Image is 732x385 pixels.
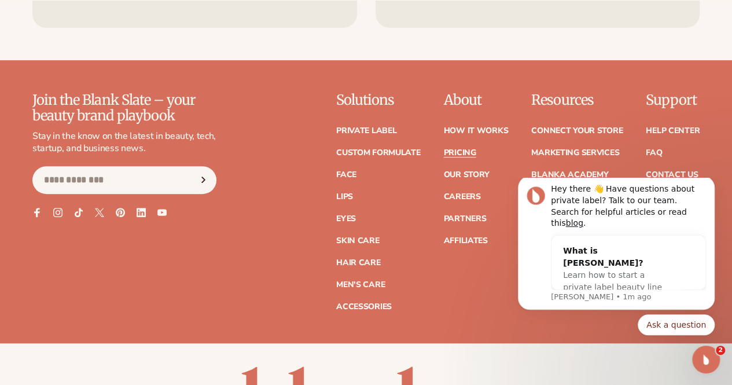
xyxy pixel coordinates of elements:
a: Contact Us [646,171,698,179]
a: Affiliates [443,237,487,245]
div: Quick reply options [17,137,214,157]
div: Message content [50,6,205,112]
a: Accessories [336,303,392,311]
a: Face [336,171,356,179]
span: Learn how to start a private label beauty line with [PERSON_NAME] [62,93,161,126]
a: Blanka Academy [531,171,608,179]
a: Private label [336,127,396,135]
div: Hey there 👋 Have questions about private label? Talk to our team. Search for helpful articles or ... [50,6,205,51]
a: blog [65,41,83,50]
p: Support [646,93,700,108]
button: Quick reply: Ask a question [137,137,214,157]
button: Subscribe [190,166,216,194]
iframe: Intercom live chat [692,346,720,373]
p: About [443,93,508,108]
a: How It Works [443,127,508,135]
a: Partners [443,215,486,223]
a: Connect your store [531,127,623,135]
a: Our Story [443,171,489,179]
a: FAQ [646,149,662,157]
a: Pricing [443,149,476,157]
p: Join the Blank Slate – your beauty brand playbook [32,93,216,123]
a: Skin Care [336,237,379,245]
iframe: Intercom notifications message [501,178,732,342]
a: Careers [443,193,480,201]
img: Profile image for Lee [26,9,45,27]
a: Hair Care [336,259,380,267]
p: Message from Lee, sent 1m ago [50,114,205,124]
a: Help Center [646,127,700,135]
a: Marketing services [531,149,619,157]
p: Resources [531,93,623,108]
p: Stay in the know on the latest in beauty, tech, startup, and business news. [32,130,216,155]
span: 2 [716,346,725,355]
div: What is [PERSON_NAME]?Learn how to start a private label beauty line with [PERSON_NAME] [51,58,182,137]
a: Men's Care [336,281,385,289]
div: What is [PERSON_NAME]? [62,67,170,91]
p: Solutions [336,93,421,108]
a: Custom formulate [336,149,421,157]
a: Eyes [336,215,356,223]
a: Lips [336,193,353,201]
